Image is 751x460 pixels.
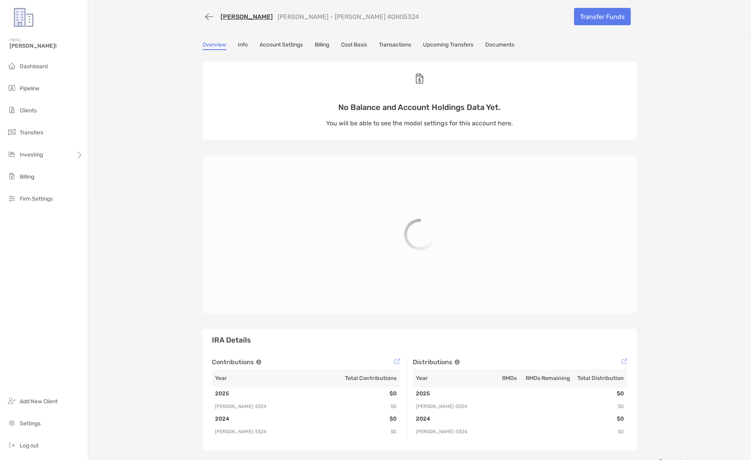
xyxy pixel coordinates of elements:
[20,107,37,114] span: Clients
[413,369,467,387] th: Year
[315,41,330,50] a: Billing
[574,8,631,25] a: Transfer Funds
[256,359,261,365] img: Tooltip
[20,398,57,405] span: Add New Client
[9,3,38,32] img: Zoe Logo
[7,171,17,181] img: billing icon
[454,359,460,365] img: Tooltip
[413,358,627,367] div: Distributions
[467,369,520,387] th: RMDs
[341,41,367,50] a: Cost Basis
[326,102,513,112] p: No Balance and Account Holdings Data Yet.
[574,425,627,438] td: $0
[413,425,467,438] td: [PERSON_NAME] - 5324
[212,358,400,367] div: Contributions
[212,369,306,387] th: Year
[20,420,41,427] span: Settings
[260,41,303,50] a: Account Settings
[306,369,400,387] th: Total Contributions
[413,387,467,400] td: 2025
[306,413,400,425] td: $0
[212,413,306,425] td: 2024
[574,400,627,413] td: $0
[278,13,419,20] p: [PERSON_NAME] - [PERSON_NAME] 4QN05324
[423,41,474,50] a: Upcoming Transfers
[326,118,513,128] p: You will be able to see the model settings for this account here.
[20,442,39,449] span: Log out
[574,413,627,425] td: $0
[212,400,306,413] td: [PERSON_NAME] - 5324
[574,369,627,387] th: Total Distribution
[306,400,400,413] td: $0
[20,129,43,136] span: Transfers
[221,13,273,20] a: [PERSON_NAME]
[7,105,17,115] img: clients icon
[9,43,83,49] span: [PERSON_NAME]!
[7,440,17,450] img: logout icon
[395,359,400,364] img: Tooltip
[7,149,17,159] img: investing icon
[238,41,248,50] a: Info
[203,41,226,50] a: Overview
[7,418,17,428] img: settings icon
[20,85,39,92] span: Pipeline
[20,173,34,180] span: Billing
[7,83,17,93] img: pipeline icon
[212,387,306,400] td: 2025
[212,335,627,345] h3: IRA Details
[212,425,306,438] td: [PERSON_NAME] - 5324
[7,127,17,137] img: transfers icon
[7,61,17,71] img: dashboard icon
[379,41,412,50] a: Transactions
[486,41,515,50] a: Documents
[622,359,627,364] img: Tooltip
[7,396,17,406] img: add_new_client icon
[520,369,574,387] th: RMDs Remaining
[20,63,48,70] span: Dashboard
[413,413,467,425] td: 2024
[7,194,17,203] img: firm-settings icon
[574,387,627,400] td: $0
[306,425,400,438] td: $0
[413,400,467,413] td: [PERSON_NAME] - 5324
[20,196,53,202] span: Firm Settings
[306,387,400,400] td: $0
[20,151,43,158] span: Investing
